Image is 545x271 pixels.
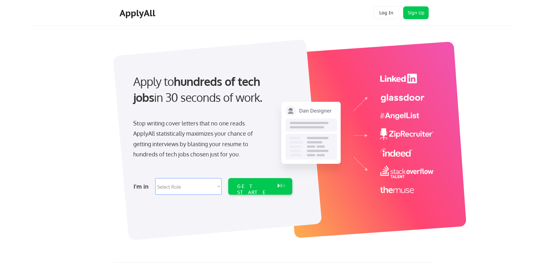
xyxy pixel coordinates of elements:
div: Apply to in 30 seconds of work. [133,73,290,106]
div: ApplyAll [120,8,157,19]
strong: hundreds of tech jobs [133,74,263,104]
div: I'm in [134,181,151,192]
button: Sign Up [403,6,429,19]
div: Stop writing cover letters that no one reads. ApplyAll statistically maximizes your chance of get... [133,118,264,160]
div: GET STARTED [237,183,271,202]
button: Log In [374,6,399,19]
